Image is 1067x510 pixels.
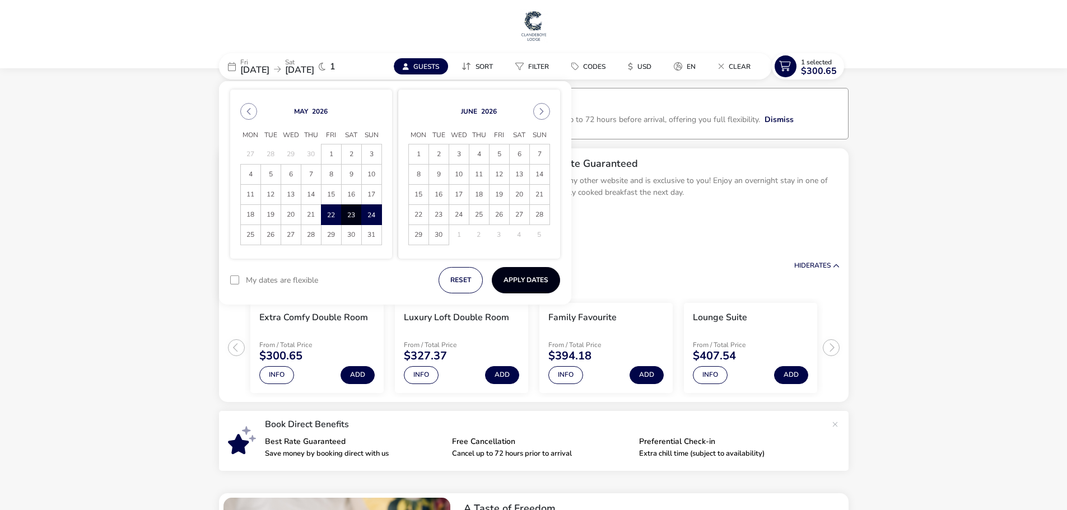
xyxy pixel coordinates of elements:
span: 30 [429,225,449,245]
button: Dismiss [765,114,794,125]
span: 22 [409,205,428,224]
td: 3 [489,225,509,245]
span: 17 [362,185,381,204]
td: 28 [301,225,321,245]
span: 11 [241,185,260,204]
button: HideRates [794,262,840,269]
td: 13 [509,165,529,185]
span: 20 [281,205,301,224]
swiper-slide: 3 / 4 [534,298,678,397]
span: 10 [449,165,469,184]
td: 20 [509,185,529,205]
label: My dates are flexible [246,277,318,284]
span: Thu [301,127,321,144]
span: 7 [301,165,321,184]
p: Save money by booking direct with us [265,450,443,457]
td: 23 [341,205,361,225]
span: 14 [530,165,549,184]
td: 27 [509,205,529,225]
naf-pibe-menu-bar-item: 1 Selected$300.65 [772,53,849,79]
span: 14 [301,185,321,204]
span: Clear [729,62,751,71]
td: 14 [529,165,549,185]
td: 18 [469,185,489,205]
span: 16 [342,185,361,204]
p: From / Total Price [259,341,355,348]
div: Fri[DATE]Sat[DATE]1 [219,53,387,79]
naf-pibe-menu-bar-item: Filter [506,58,562,74]
button: Choose Year [481,107,497,116]
td: 16 [341,185,361,205]
td: 23 [428,205,449,225]
span: 8 [409,165,428,184]
span: Thu [469,127,489,144]
span: [DATE] [285,64,314,76]
span: Wed [449,127,469,144]
td: 30 [301,144,321,165]
p: When you book direct with Clandeboye Lodge, you can cancel or change your booking for free up to ... [233,114,760,125]
button: Previous Month [240,103,257,120]
button: Clear [709,58,760,74]
button: Info [259,366,294,384]
span: 13 [281,185,301,204]
td: 2 [469,225,489,245]
span: 27 [510,205,529,224]
p: Sat [285,59,314,65]
td: 29 [408,225,428,245]
td: 15 [408,185,428,205]
p: From / Total Price [404,341,500,348]
span: 19 [261,205,281,224]
button: Info [404,366,439,384]
span: 22 [322,205,341,225]
span: 7 [530,144,549,164]
span: 4 [241,165,260,184]
span: Sat [509,127,529,144]
span: 6 [510,144,529,164]
td: 12 [489,165,509,185]
button: Choose Month [461,107,477,116]
span: 24 [362,205,381,225]
td: 10 [361,165,381,185]
td: 1 [408,144,428,165]
span: $394.18 [548,350,591,362]
a: Main Website [520,9,548,43]
span: 28 [530,205,549,224]
span: 25 [241,225,260,245]
td: 21 [301,205,321,225]
button: 1 Selected$300.65 [772,53,844,79]
h3: Extra Comfy Double Room [259,312,368,324]
td: 3 [449,144,469,165]
td: 18 [240,205,260,225]
button: Next Month [533,103,550,120]
span: 26 [490,205,509,224]
swiper-slide: 4 / 4 [678,298,823,397]
td: 8 [321,165,341,185]
span: 13 [510,165,529,184]
p: Fri [240,59,269,65]
span: 18 [469,185,489,204]
h3: Luxury Loft Double Room [404,312,509,324]
td: 14 [301,185,321,205]
span: 15 [409,185,428,204]
td: 8 [408,165,428,185]
span: $407.54 [693,350,736,362]
span: $327.37 [404,350,447,362]
td: 19 [260,205,281,225]
swiper-slide: 1 / 4 [245,298,389,397]
span: 12 [490,165,509,184]
td: 17 [361,185,381,205]
span: 18 [241,205,260,224]
td: 28 [529,205,549,225]
span: 3 [449,144,469,164]
td: 6 [509,144,529,165]
td: 26 [489,205,509,225]
span: 11 [469,165,489,184]
span: 1 [330,62,336,71]
button: $USD [619,58,660,74]
span: Guests [413,62,439,71]
button: Info [693,366,728,384]
span: 29 [409,225,428,245]
button: Sort [453,58,502,74]
td: 27 [281,225,301,245]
